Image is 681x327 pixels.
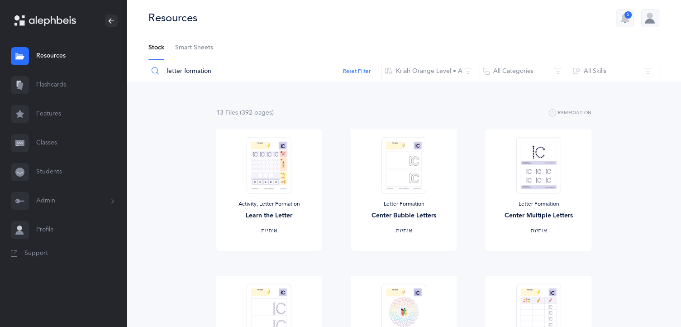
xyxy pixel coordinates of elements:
[358,211,449,221] div: Center Bubble Letters
[493,211,584,221] div: Center Multiple Letters
[636,282,670,316] iframe: Drift Widget Chat Controller
[479,60,569,82] button: All Categories
[148,60,381,82] input: Search Resources
[530,227,547,234] span: ‫אותיות‬
[148,10,197,25] div: Resources
[269,109,272,116] span: s
[381,60,479,82] button: Kriah Orange Level • A
[175,43,213,53] span: Smart Sheets
[549,108,592,119] button: Remediation
[224,211,315,221] div: Learn the Letter
[493,201,584,208] div: Letter Formation
[516,137,561,193] img: Center_Multiple_Letters__-Script_thumbnail_1658974317.png
[343,67,371,75] button: Reset Filter
[261,227,277,234] span: ‫אותיות‬
[24,249,48,258] span: Support
[569,60,659,82] button: All Skills
[381,137,426,193] img: Center_Bubble_Letters_-Script_thumbnail_1658974775.png
[247,137,291,193] img: Learn_the_letter_-_Script_thumbnail_1658974463.png
[240,109,274,116] span: (392 page )
[616,9,634,27] button: 5
[216,109,238,116] span: 13 File
[624,11,632,19] div: 5
[235,109,238,116] span: s
[395,227,412,234] span: ‫אותיות‬
[358,201,449,208] div: Letter Formation
[224,201,315,208] div: Activity, Letter Formation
